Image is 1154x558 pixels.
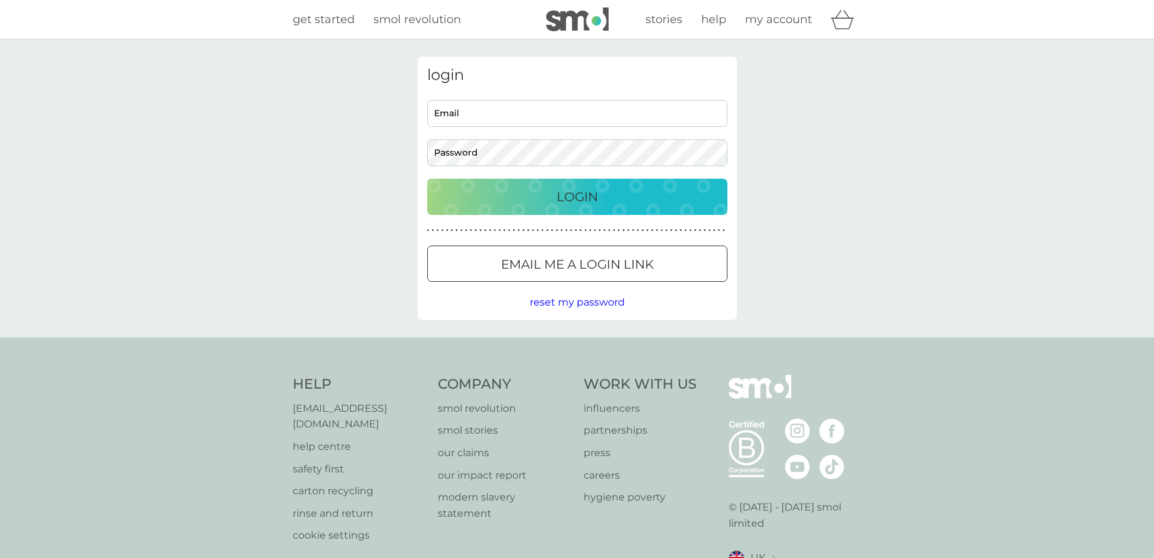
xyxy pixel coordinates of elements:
[584,227,587,234] p: ●
[446,227,448,234] p: ●
[704,227,706,234] p: ●
[546,7,609,31] img: smol
[293,527,426,544] a: cookie settings
[465,227,468,234] p: ●
[546,227,549,234] p: ●
[689,227,692,234] p: ●
[537,227,539,234] p: ●
[293,12,355,26] span: get started
[293,461,426,477] a: safety first
[373,11,461,29] a: smol revolution
[542,227,544,234] p: ●
[570,227,572,234] p: ●
[584,401,697,417] a: influencers
[427,179,727,215] button: Login
[501,254,654,274] p: Email me a login link
[584,422,697,439] p: partnerships
[565,227,568,234] p: ●
[293,483,426,499] a: carton recycling
[589,227,592,234] p: ●
[694,227,697,234] p: ●
[438,401,571,417] a: smol revolution
[637,227,639,234] p: ●
[722,227,725,234] p: ●
[441,227,443,234] p: ●
[580,227,582,234] p: ●
[613,227,615,234] p: ●
[522,227,525,234] p: ●
[427,227,430,234] p: ●
[527,227,530,234] p: ●
[584,489,697,506] a: hygiene poverty
[438,489,571,521] a: modern slavery statement
[432,227,434,234] p: ●
[627,227,630,234] p: ●
[293,439,426,455] p: help centre
[499,227,501,234] p: ●
[701,11,726,29] a: help
[675,227,677,234] p: ●
[670,227,672,234] p: ●
[475,227,477,234] p: ●
[504,227,506,234] p: ●
[555,227,558,234] p: ●
[373,12,461,26] span: smol revolution
[785,454,810,479] img: visit the smol Youtube page
[517,227,520,234] p: ●
[729,499,862,531] p: © [DATE] - [DATE] smol limited
[699,227,701,234] p: ●
[479,227,482,234] p: ●
[584,375,697,394] h4: Work With Us
[599,227,601,234] p: ●
[438,467,571,484] a: our impact report
[701,12,726,26] span: help
[455,227,458,234] p: ●
[438,375,571,394] h4: Company
[745,12,812,26] span: my account
[718,227,721,234] p: ●
[470,227,472,234] p: ●
[666,227,668,234] p: ●
[622,227,625,234] p: ●
[680,227,682,234] p: ●
[584,467,697,484] a: careers
[557,187,598,207] p: Login
[460,227,463,234] p: ●
[656,227,659,234] p: ●
[831,7,862,32] div: basket
[513,227,515,234] p: ●
[438,445,571,461] p: our claims
[575,227,577,234] p: ●
[293,401,426,432] a: [EMAIL_ADDRESS][DOMAIN_NAME]
[729,375,791,417] img: smol
[645,12,682,26] span: stories
[632,227,634,234] p: ●
[618,227,620,234] p: ●
[819,419,844,444] img: visit the smol Facebook page
[532,227,534,234] p: ●
[451,227,453,234] p: ●
[684,227,687,234] p: ●
[785,419,810,444] img: visit the smol Instagram page
[551,227,554,234] p: ●
[293,506,426,522] a: rinse and return
[427,66,727,84] h3: login
[661,227,663,234] p: ●
[493,227,496,234] p: ●
[438,422,571,439] a: smol stories
[651,227,654,234] p: ●
[646,227,649,234] p: ●
[293,11,355,29] a: get started
[560,227,563,234] p: ●
[604,227,606,234] p: ●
